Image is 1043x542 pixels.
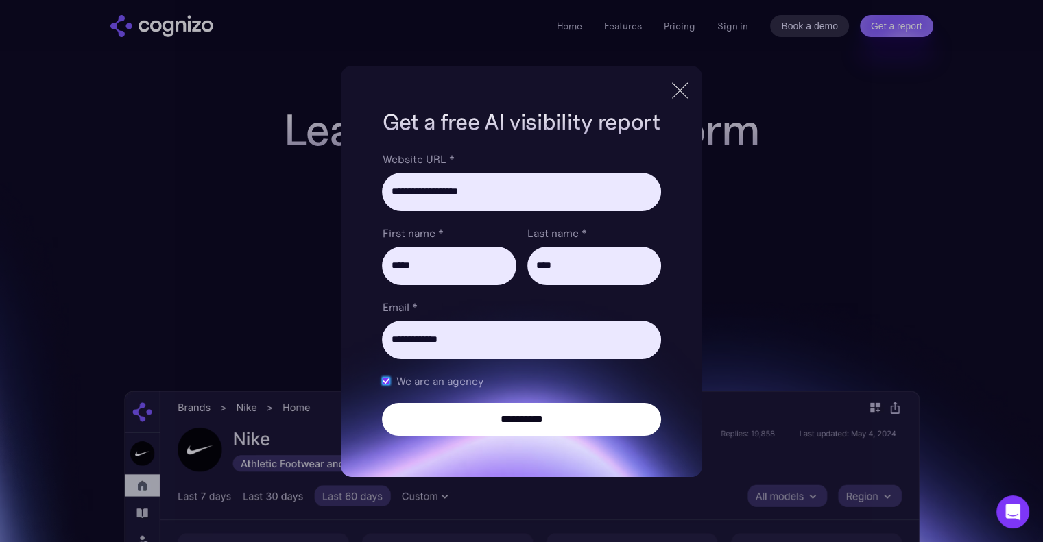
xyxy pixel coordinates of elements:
[527,225,661,241] label: Last name *
[996,495,1029,528] div: Open Intercom Messenger
[382,107,660,137] h1: Get a free AI visibility report
[382,151,660,436] form: Brand Report Form
[396,373,483,389] span: We are an agency
[382,151,660,167] label: Website URL *
[382,299,660,315] label: Email *
[382,225,516,241] label: First name *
